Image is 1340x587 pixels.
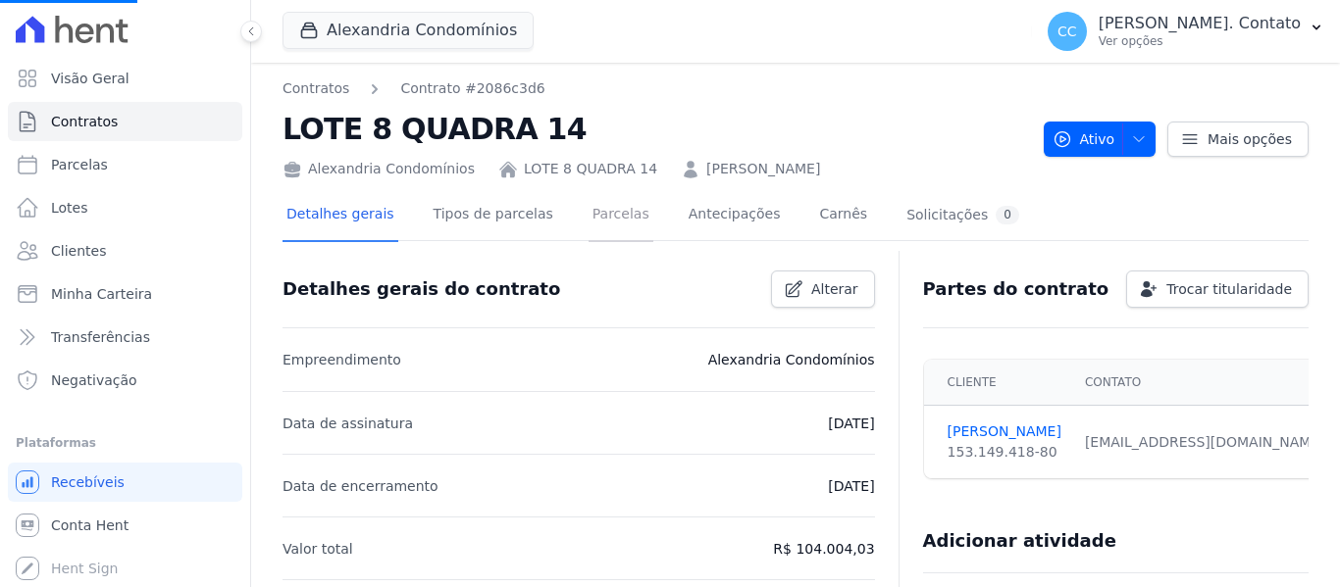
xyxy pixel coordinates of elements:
[923,277,1109,301] h3: Partes do contrato
[283,78,545,99] nav: Breadcrumb
[524,159,657,179] a: LOTE 8 QUADRA 14
[51,327,150,347] span: Transferências
[1053,122,1115,157] span: Ativo
[51,284,152,304] span: Minha Carteira
[948,442,1061,463] div: 153.149.418-80
[8,102,242,141] a: Contratos
[948,421,1061,442] a: [PERSON_NAME]
[283,78,1028,99] nav: Breadcrumb
[283,277,560,301] h3: Detalhes gerais do contrato
[51,472,125,492] span: Recebíveis
[996,206,1019,224] div: 0
[51,370,137,390] span: Negativação
[8,231,242,270] a: Clientes
[8,318,242,357] a: Transferências
[1167,122,1309,157] a: Mais opções
[51,112,118,131] span: Contratos
[283,537,353,561] p: Valor total
[811,279,858,299] span: Alterar
[771,270,875,308] a: Alterar
[815,190,871,242] a: Carnês
[8,145,242,184] a: Parcelas
[8,506,242,545] a: Conta Hent
[283,412,413,435] p: Data de assinatura
[283,474,438,498] p: Data de encerramento
[1032,4,1340,59] button: CC [PERSON_NAME]. Contato Ver opções
[8,274,242,314] a: Minha Carteira
[1126,270,1309,308] a: Trocar titularidade
[923,529,1116,553] h3: Adicionar atividade
[283,348,401,371] p: Empreendimento
[51,515,129,535] span: Conta Hent
[400,78,544,99] a: Contrato #2086c3d6
[8,188,242,227] a: Lotes
[1057,24,1077,38] span: CC
[708,348,875,371] p: Alexandria Condomínios
[283,107,1028,151] h2: LOTE 8 QUADRA 14
[51,241,106,261] span: Clientes
[773,537,874,561] p: R$ 104.004,03
[283,159,475,179] div: Alexandria Condomínios
[1099,33,1301,49] p: Ver opções
[1208,129,1292,149] span: Mais opções
[685,190,785,242] a: Antecipações
[902,190,1023,242] a: Solicitações0
[924,360,1073,406] th: Cliente
[589,190,653,242] a: Parcelas
[828,474,874,498] p: [DATE]
[16,431,234,455] div: Plataformas
[1044,122,1157,157] button: Ativo
[706,159,820,179] a: [PERSON_NAME]
[906,206,1019,224] div: Solicitações
[51,198,88,218] span: Lotes
[1166,279,1292,299] span: Trocar titularidade
[51,155,108,174] span: Parcelas
[283,12,534,49] button: Alexandria Condomínios
[8,463,242,502] a: Recebíveis
[283,190,398,242] a: Detalhes gerais
[1099,14,1301,33] p: [PERSON_NAME]. Contato
[430,190,557,242] a: Tipos de parcelas
[283,78,349,99] a: Contratos
[8,59,242,98] a: Visão Geral
[51,69,129,88] span: Visão Geral
[8,361,242,400] a: Negativação
[828,412,874,435] p: [DATE]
